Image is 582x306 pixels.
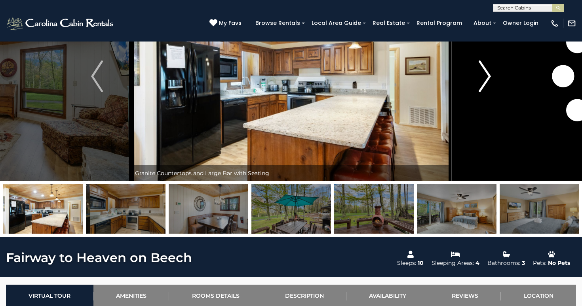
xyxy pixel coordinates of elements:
a: Owner Login [499,17,542,29]
span: My Favs [219,19,242,27]
img: arrow [91,60,103,92]
img: mail-regular-white.png [567,19,576,28]
img: 166426350 [417,184,496,234]
img: White-1-2.png [6,15,116,31]
img: phone-regular-white.png [550,19,559,28]
div: Granite Countertops and Large Bar with Seating [131,165,451,181]
a: Rental Program [413,17,466,29]
a: Browse Rentals [251,17,304,29]
a: About [470,17,495,29]
img: arrow [479,60,491,92]
img: 166426351 [500,184,579,234]
img: 166426349 [86,184,165,234]
img: 166426369 [251,184,331,234]
a: Real Estate [369,17,409,29]
a: Local Area Guide [308,17,365,29]
img: 166426347 [169,184,248,234]
a: My Favs [209,19,243,28]
img: 166426348 [3,184,83,234]
img: 166426366 [334,184,414,234]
